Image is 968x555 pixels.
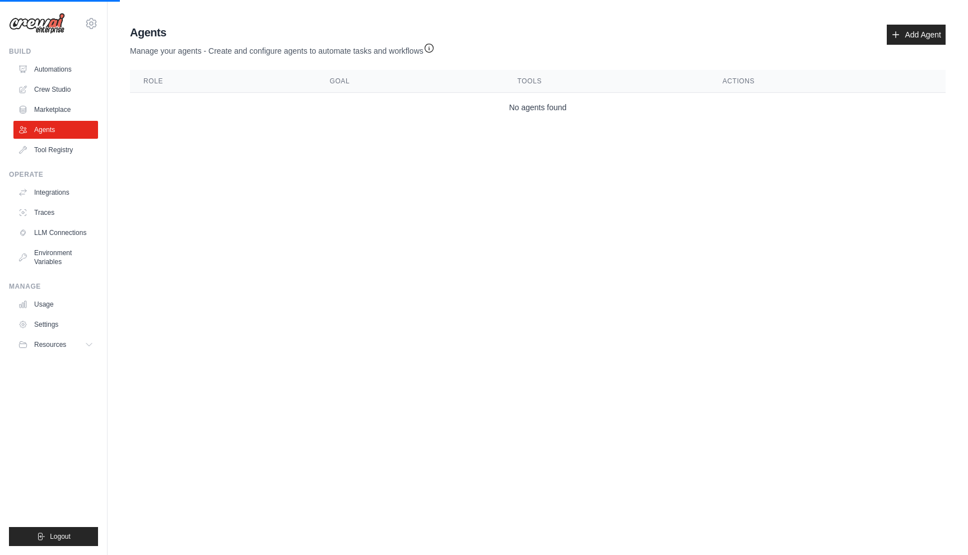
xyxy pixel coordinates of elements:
[709,70,946,93] th: Actions
[130,93,946,123] td: No agents found
[13,224,98,242] a: LLM Connections
[887,25,946,45] a: Add Agent
[130,40,435,57] p: Manage your agents - Create and configure agents to automate tasks and workflows
[13,316,98,333] a: Settings
[13,81,98,98] a: Crew Studio
[13,60,98,78] a: Automations
[13,184,98,201] a: Integrations
[9,527,98,546] button: Logout
[504,70,709,93] th: Tools
[13,101,98,119] a: Marketplace
[13,244,98,271] a: Environment Variables
[13,295,98,313] a: Usage
[50,532,71,541] span: Logout
[9,170,98,179] div: Operate
[130,70,316,93] th: Role
[13,204,98,222] a: Traces
[9,13,65,34] img: Logo
[9,47,98,56] div: Build
[9,282,98,291] div: Manage
[13,121,98,139] a: Agents
[13,141,98,159] a: Tool Registry
[130,25,435,40] h2: Agents
[13,336,98,354] button: Resources
[34,340,66,349] span: Resources
[316,70,504,93] th: Goal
